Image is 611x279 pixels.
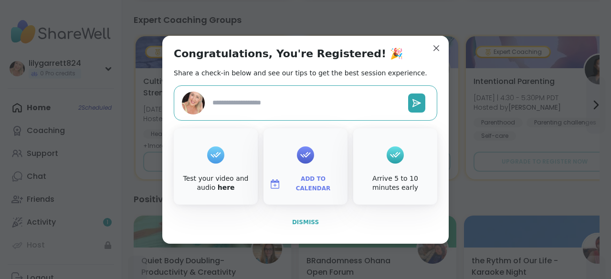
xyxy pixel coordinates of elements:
button: Add to Calendar [265,174,346,194]
img: ShareWell Logomark [269,178,281,190]
h1: Congratulations, You're Registered! 🎉 [174,47,403,61]
button: Dismiss [174,212,437,232]
img: lilygarrett824 [182,92,205,114]
span: Add to Calendar [284,175,342,193]
div: Arrive 5 to 10 minutes early [355,174,435,193]
span: Dismiss [292,219,319,226]
a: here [218,184,235,191]
div: Test your video and audio [176,174,256,193]
h2: Share a check-in below and see our tips to get the best session experience. [174,68,427,78]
